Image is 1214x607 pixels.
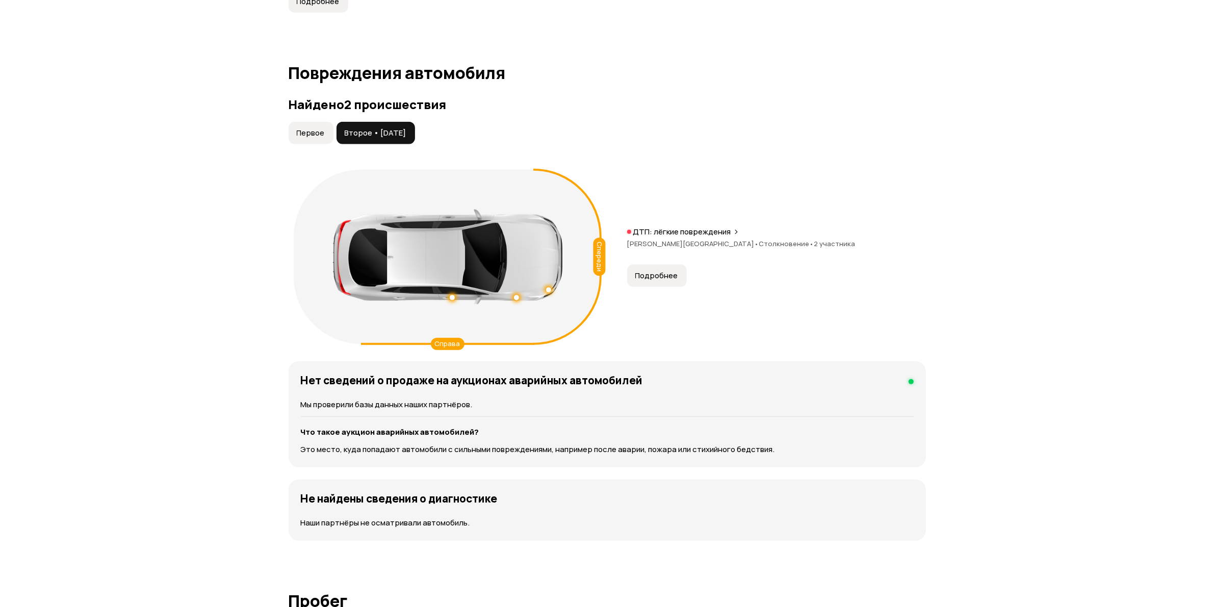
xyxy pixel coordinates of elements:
[345,128,406,138] span: Второе • [DATE]
[627,239,759,248] span: [PERSON_NAME][GEOGRAPHIC_DATA]
[810,239,814,248] span: •
[301,427,479,437] strong: Что такое аукцион аварийных автомобилей?
[301,492,498,505] h4: Не найдены сведения о диагностике
[289,64,926,82] h1: Повреждения автомобиля
[301,444,914,455] p: Это место, куда попадают автомобили с сильными повреждениями, например после аварии, пожара или с...
[289,122,333,144] button: Первое
[593,238,605,276] div: Спереди
[297,128,325,138] span: Первое
[627,265,687,287] button: Подробнее
[814,239,856,248] span: 2 участника
[337,122,415,144] button: Второе • [DATE]
[759,239,814,248] span: Столкновение
[635,271,678,281] span: Подробнее
[755,239,759,248] span: •
[301,517,914,529] p: Наши партнёры не осматривали автомобиль.
[289,97,926,112] h3: Найдено 2 происшествия
[301,399,914,410] p: Мы проверили базы данных наших партнёров.
[633,227,731,237] p: ДТП: лёгкие повреждения
[431,338,464,350] div: Справа
[301,374,643,387] h4: Нет сведений о продаже на аукционах аварийных автомобилей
